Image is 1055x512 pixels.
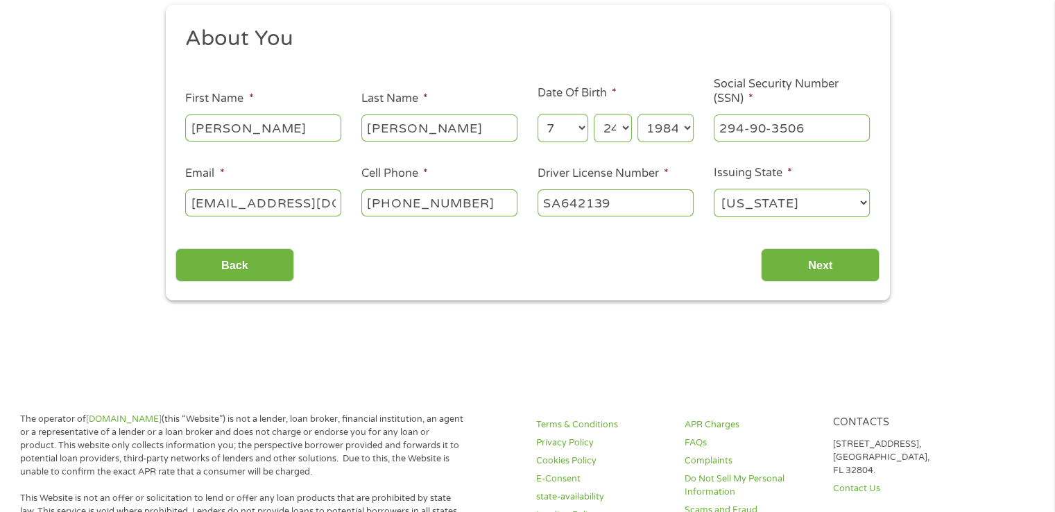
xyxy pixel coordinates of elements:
a: E-Consent [536,472,668,486]
h4: Contacts [832,416,964,429]
h2: About You [185,25,859,53]
a: Contact Us [832,482,964,495]
a: Complaints [685,454,816,468]
label: Last Name [361,92,428,106]
label: First Name [185,92,253,106]
label: Driver License Number [538,167,669,181]
p: The operator of (this “Website”) is not a lender, loan broker, financial institution, an agent or... [20,413,465,478]
a: Do Not Sell My Personal Information [685,472,816,499]
a: [DOMAIN_NAME] [86,413,162,425]
a: state-availability [536,490,668,504]
input: 078-05-1120 [714,114,870,141]
input: (541) 754-3010 [361,189,517,216]
label: Date Of Birth [538,86,617,101]
a: Privacy Policy [536,436,668,450]
input: Smith [361,114,517,141]
label: Issuing State [714,166,792,180]
label: Social Security Number (SSN) [714,77,870,106]
input: john@gmail.com [185,189,341,216]
label: Email [185,167,224,181]
input: John [185,114,341,141]
a: Cookies Policy [536,454,668,468]
label: Cell Phone [361,167,428,181]
input: Back [175,248,294,282]
a: FAQs [685,436,816,450]
a: APR Charges [685,418,816,432]
input: Next [761,248,880,282]
a: Terms & Conditions [536,418,668,432]
p: [STREET_ADDRESS], [GEOGRAPHIC_DATA], FL 32804. [832,438,964,477]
